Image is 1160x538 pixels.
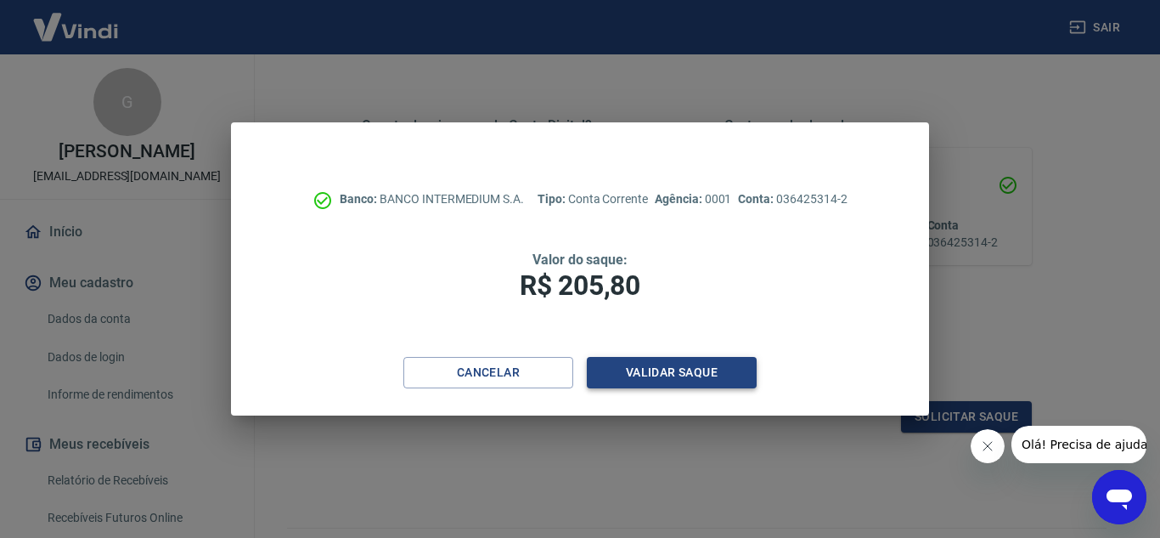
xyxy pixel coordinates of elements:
iframe: Fechar mensagem [971,429,1005,463]
p: 0001 [655,190,731,208]
span: Olá! Precisa de ajuda? [10,12,143,25]
p: 036425314-2 [738,190,847,208]
span: Conta: [738,192,776,206]
span: Valor do saque: [532,252,628,268]
p: BANCO INTERMEDIUM S.A. [340,190,524,208]
iframe: Botão para abrir a janela de mensagens [1092,470,1146,524]
p: Conta Corrente [538,190,648,208]
button: Validar saque [587,357,757,388]
span: Agência: [655,192,705,206]
span: Banco: [340,192,380,206]
button: Cancelar [403,357,573,388]
span: R$ 205,80 [520,269,640,302]
iframe: Mensagem da empresa [1011,426,1146,463]
span: Tipo: [538,192,568,206]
